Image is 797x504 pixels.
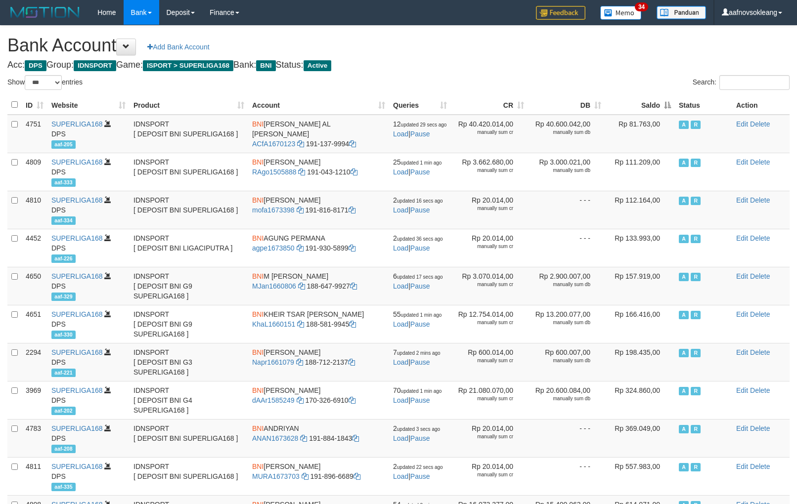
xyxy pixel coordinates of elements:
[141,39,216,55] a: Add Bank Account
[679,425,689,433] span: Active
[528,153,605,191] td: Rp 3.000.021,00
[532,357,590,364] div: manually sum db
[304,60,332,71] span: Active
[297,206,304,214] a: Copy mofa1673398 to clipboard
[451,115,528,153] td: Rp 40.420.014,00
[130,343,248,381] td: IDNSPORT [ DEPOSIT BNI G3 SUPERLIGA168 ]
[393,168,408,176] a: Load
[297,244,304,252] a: Copy agpe1673850 to clipboard
[47,457,130,495] td: DPS
[298,168,305,176] a: Copy RAgo1505888 to clipboard
[528,115,605,153] td: Rp 40.600.042,00
[528,381,605,419] td: Rp 20.600.084,00
[248,153,389,191] td: [PERSON_NAME] 191-043-1210
[528,457,605,495] td: - - -
[451,153,528,191] td: Rp 3.662.680,00
[736,310,748,318] a: Edit
[51,331,76,339] span: aaf-330
[410,206,430,214] a: Pause
[397,274,443,280] span: updated 17 secs ago
[455,129,513,136] div: manually sum cr
[51,348,103,356] a: SUPERLIGA168
[252,310,264,318] span: BNI
[455,471,513,478] div: manually sum cr
[605,381,675,419] td: Rp 324.860,00
[22,115,47,153] td: 4751
[130,305,248,343] td: IDNSPORT [ DEPOSIT BNI G9 SUPERLIGA168 ]
[393,386,442,394] span: 70
[691,159,701,167] span: Running
[130,191,248,229] td: IDNSPORT [ DEPOSIT BNI SUPERLIGA168 ]
[393,244,408,252] a: Load
[248,229,389,267] td: AGUNG PERMANA 191-930-5899
[455,433,513,440] div: manually sum cr
[393,206,408,214] a: Load
[393,358,408,366] a: Load
[691,387,701,395] span: Running
[679,311,689,319] span: Active
[410,282,430,290] a: Pause
[252,472,300,480] a: MURA1673703
[401,122,447,127] span: updated 29 secs ago
[51,158,103,166] a: SUPERLIGA168
[248,95,389,115] th: Account: activate to sort column ascending
[605,305,675,343] td: Rp 166.416,00
[393,120,446,138] span: |
[51,196,103,204] a: SUPERLIGA168
[397,464,443,470] span: updated 22 secs ago
[393,348,441,356] span: 7
[750,462,770,470] a: Delete
[393,272,443,280] span: 6
[605,191,675,229] td: Rp 112.164,00
[393,272,443,290] span: |
[393,282,408,290] a: Load
[349,140,356,148] a: Copy 1911379994 to clipboard
[397,198,443,204] span: updated 16 secs ago
[51,140,76,149] span: aaf-205
[252,434,298,442] a: ANAN1673628
[750,120,770,128] a: Delete
[51,483,76,491] span: aaf-335
[7,75,83,90] label: Show entries
[605,153,675,191] td: Rp 111.209,00
[22,381,47,419] td: 3969
[451,267,528,305] td: Rp 3.070.014,00
[691,311,701,319] span: Running
[252,424,264,432] span: BNI
[51,254,76,263] span: aaf-226
[51,178,76,187] span: aaf-333
[252,168,297,176] a: RAgo1505888
[51,120,103,128] a: SUPERLIGA168
[455,167,513,174] div: manually sum cr
[693,75,790,90] label: Search:
[389,95,451,115] th: Queries: activate to sort column ascending
[252,140,295,148] a: ACfA1670123
[401,388,442,394] span: updated 1 min ago
[248,419,389,457] td: ANDRIYAN 191-884-1843
[51,445,76,453] span: aaf-208
[528,229,605,267] td: - - -
[22,267,47,305] td: 4650
[51,462,103,470] a: SUPERLIGA168
[691,121,701,129] span: Running
[393,386,442,404] span: |
[679,273,689,281] span: Active
[252,282,296,290] a: MJan1660806
[393,196,443,214] span: |
[605,457,675,495] td: Rp 557.983,00
[657,6,706,19] img: panduan.png
[47,419,130,457] td: DPS
[22,457,47,495] td: 4811
[455,205,513,212] div: manually sum cr
[252,348,264,356] span: BNI
[248,305,389,343] td: KHEIR TSAR [PERSON_NAME] 188-581-9945
[354,472,360,480] a: Copy 1918966689 to clipboard
[455,395,513,402] div: manually sum cr
[536,6,585,20] img: Feedback.jpg
[750,272,770,280] a: Delete
[252,396,295,404] a: dAAr1585249
[736,386,748,394] a: Edit
[51,234,103,242] a: SUPERLIGA168
[451,343,528,381] td: Rp 600.014,00
[736,158,748,166] a: Edit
